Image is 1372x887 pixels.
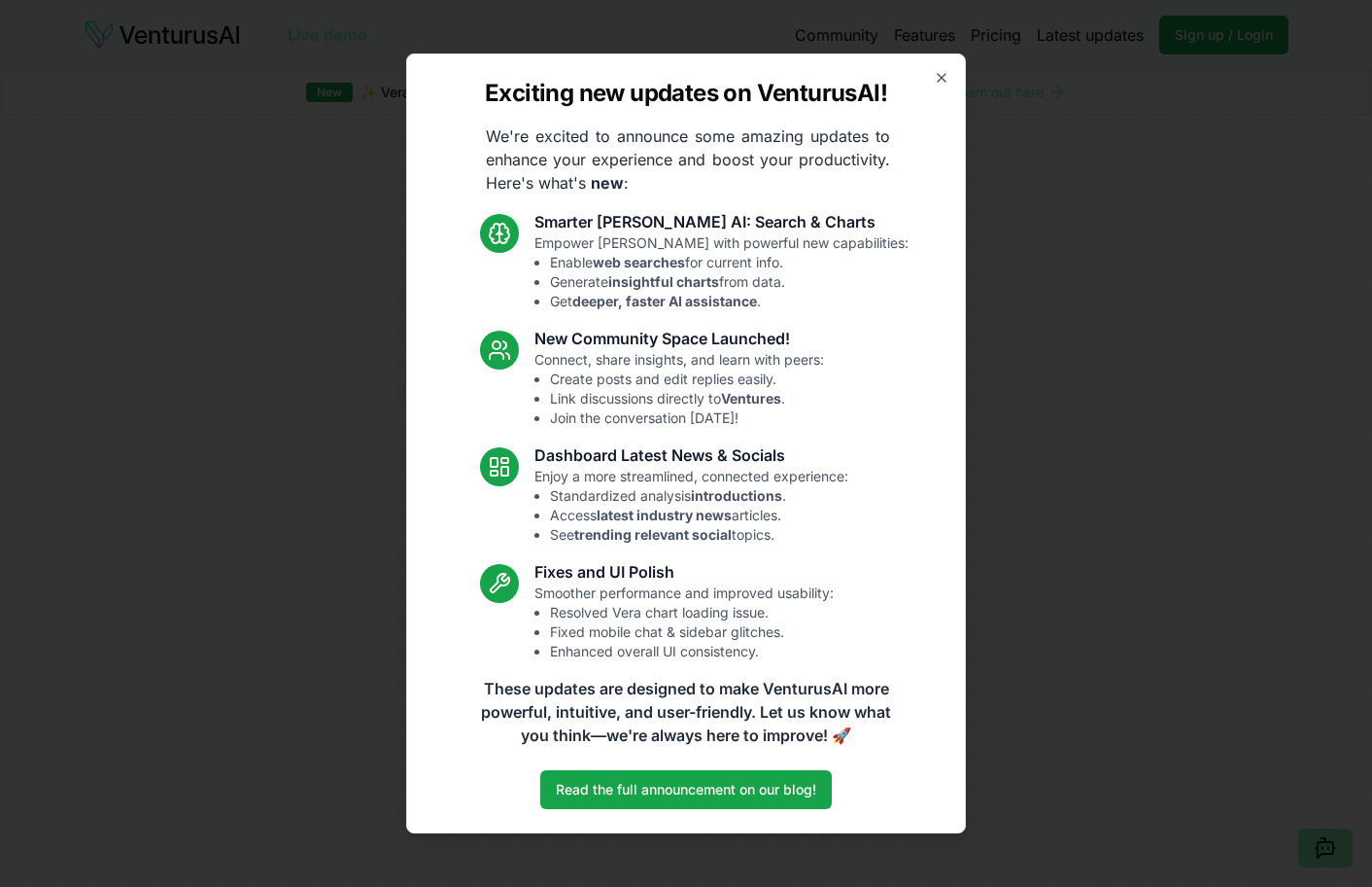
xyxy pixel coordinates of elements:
strong: new [591,173,624,193]
li: Enable for current info. [550,253,909,272]
li: See topics. [550,525,848,545]
p: These updates are designed to make VenturusAI more powerful, intuitive, and user-friendly. Let us... [468,677,904,747]
p: Empower [PERSON_NAME] with powerful new capabilities: [534,233,909,311]
strong: latest industry news [597,507,732,523]
li: Resolved Vera chart loading issue. [550,603,834,622]
p: Enjoy a more streamlined, connected experience: [534,467,848,545]
strong: introductions [691,487,782,504]
h2: Exciting new updates on VenturusAI! [485,78,887,109]
li: Standardized analysis . [550,486,848,506]
li: Link discussions directly to . [550,389,824,408]
h3: New Community Space Launched! [534,327,824,350]
li: Generate from data. [550,272,909,292]
strong: trending relevant social [574,526,732,543]
strong: deeper, faster AI assistance [572,293,757,309]
strong: insightful charts [608,273,719,290]
li: Get . [550,292,909,311]
strong: Ventures [721,390,781,407]
strong: web searches [593,254,685,270]
h3: Dashboard Latest News & Socials [534,443,848,467]
li: Join the conversation [DATE]! [550,408,824,428]
h3: Smarter [PERSON_NAME] AI: Search & Charts [534,210,909,233]
p: Smoother performance and improved usability: [534,584,834,661]
li: Fixed mobile chat & sidebar glitches. [550,622,834,642]
li: Create posts and edit replies easily. [550,370,824,389]
p: Connect, share insights, and learn with peers: [534,350,824,428]
li: Access articles. [550,506,848,525]
li: Enhanced overall UI consistency. [550,642,834,661]
p: We're excited to announce some amazing updates to enhance your experience and boost your producti... [470,124,906,195]
a: Read the full announcement on our blog! [540,770,832,809]
h3: Fixes and UI Polish [534,560,834,584]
